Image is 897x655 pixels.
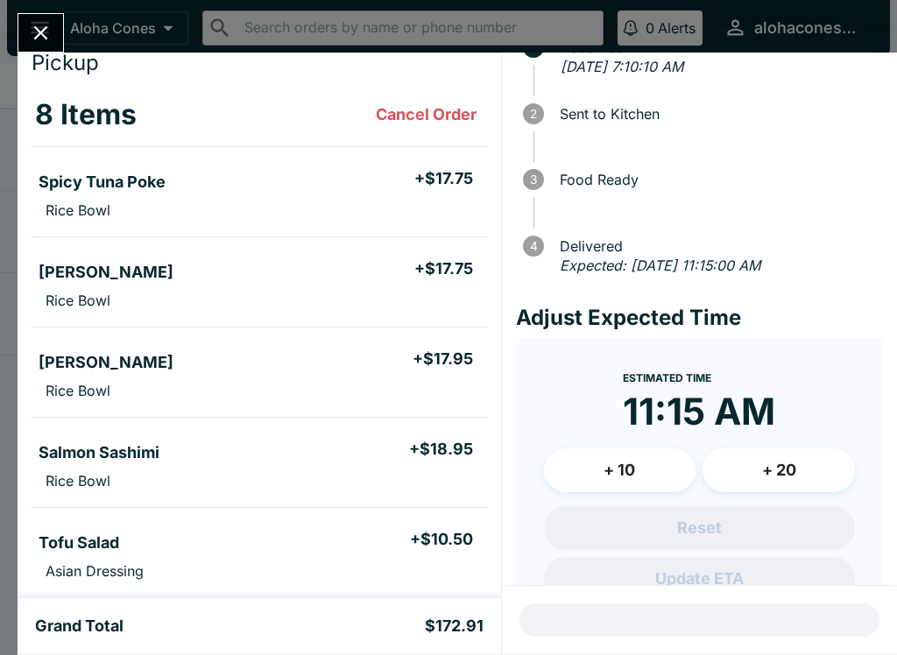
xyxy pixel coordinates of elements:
h5: $172.91 [425,616,484,637]
h5: + $18.95 [409,439,473,460]
button: Cancel Order [369,97,484,132]
span: Sent to Kitchen [551,106,883,122]
text: 3 [530,173,537,187]
h5: + $17.95 [413,349,473,370]
h5: + $17.75 [414,168,473,189]
text: 2 [530,107,537,121]
em: [DATE] 7:10:10 AM [561,58,683,75]
h5: + $17.75 [414,258,473,279]
span: Delivered [551,238,883,254]
span: Estimated Time [623,371,711,384]
h5: Salmon Sashimi [39,442,159,463]
time: 11:15 AM [623,389,775,434]
button: + 10 [544,448,696,492]
button: + 20 [703,448,855,492]
h5: [PERSON_NAME] [39,262,173,283]
h5: Tofu Salad [39,532,119,553]
h5: + $10.50 [410,529,473,550]
span: Pickup [32,50,99,75]
span: Food Ready [551,172,883,187]
em: Expected: [DATE] 11:15:00 AM [560,257,760,274]
p: Rice Bowl [46,292,110,309]
h5: Spicy Tuna Poke [39,172,166,193]
h5: Grand Total [35,616,124,637]
p: Rice Bowl [46,472,110,489]
button: Close [18,14,63,52]
p: Rice Bowl [46,201,110,219]
h3: 8 Items [35,97,137,132]
p: Asian Dressing [46,562,144,580]
h4: Adjust Expected Time [516,305,883,331]
h5: [PERSON_NAME] [39,352,173,373]
p: Rice Bowl [46,382,110,399]
text: 4 [529,239,537,253]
